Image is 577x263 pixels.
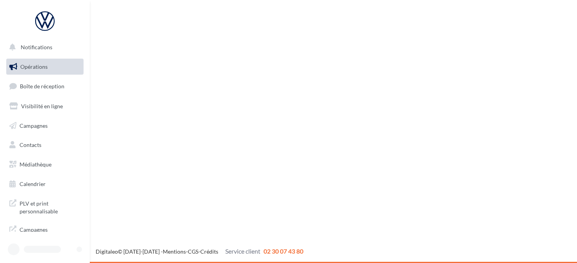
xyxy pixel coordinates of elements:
[200,248,218,255] a: Crédits
[5,195,85,218] a: PLV et print personnalisable
[5,59,85,75] a: Opérations
[20,83,64,89] span: Boîte de réception
[5,98,85,115] a: Visibilité en ligne
[5,78,85,95] a: Boîte de réception
[21,44,52,50] span: Notifications
[20,161,52,168] span: Médiathèque
[5,39,82,55] button: Notifications
[5,137,85,153] a: Contacts
[20,141,41,148] span: Contacts
[20,224,80,241] span: Campagnes DataOnDemand
[96,248,303,255] span: © [DATE]-[DATE] - - -
[20,181,46,187] span: Calendrier
[5,221,85,244] a: Campagnes DataOnDemand
[20,198,80,215] span: PLV et print personnalisable
[20,63,48,70] span: Opérations
[5,156,85,173] a: Médiathèque
[5,118,85,134] a: Campagnes
[5,176,85,192] a: Calendrier
[96,248,118,255] a: Digitaleo
[264,247,303,255] span: 02 30 07 43 80
[21,103,63,109] span: Visibilité en ligne
[188,248,198,255] a: CGS
[20,122,48,129] span: Campagnes
[163,248,186,255] a: Mentions
[225,247,260,255] span: Service client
